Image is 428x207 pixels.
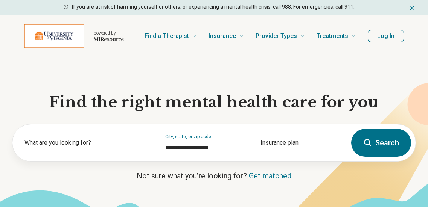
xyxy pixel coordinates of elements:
[24,138,147,147] label: What are you looking for?
[351,129,411,157] button: Search
[24,24,124,48] a: Home page
[12,171,416,181] p: Not sure what you’re looking for?
[368,30,404,42] button: Log In
[408,3,416,12] button: Dismiss
[94,30,124,36] p: powered by
[317,21,356,51] a: Treatments
[256,31,297,41] span: Provider Types
[145,21,196,51] a: Find a Therapist
[256,21,305,51] a: Provider Types
[72,3,355,11] p: If you are at risk of harming yourself or others, or experiencing a mental health crisis, call 98...
[317,31,348,41] span: Treatments
[209,31,236,41] span: Insurance
[249,171,291,180] a: Get matched
[12,92,416,112] h1: Find the right mental health care for you
[145,31,189,41] span: Find a Therapist
[209,21,244,51] a: Insurance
